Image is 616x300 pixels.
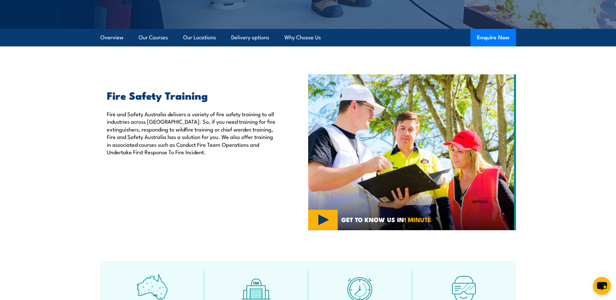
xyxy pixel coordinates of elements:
[341,217,431,222] span: GET TO KNOW US IN
[471,29,516,46] button: Enquire Now
[107,91,278,100] h2: Fire Safety Training
[100,29,123,46] a: Overview
[404,215,431,224] strong: 1 MINUTE
[284,29,321,46] a: Why Choose Us
[107,110,278,156] p: Fire and Safety Australia delivers a variety of fire safety training to all industries across [GE...
[308,74,516,230] img: Fire Safety Training Courses
[593,277,611,295] button: chat-button
[183,29,216,46] a: Our Locations
[231,29,269,46] a: Delivery options
[139,29,168,46] a: Our Courses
